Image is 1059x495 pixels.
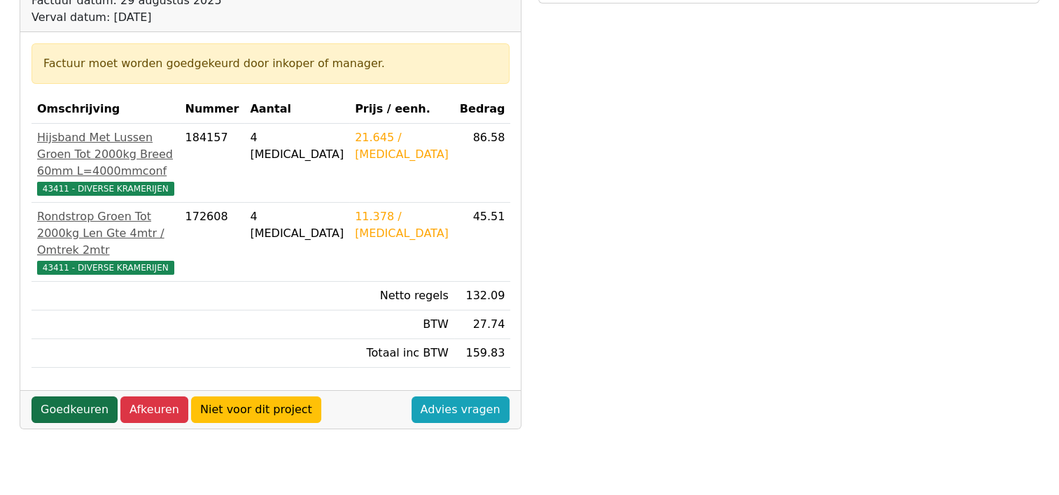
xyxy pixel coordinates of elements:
[250,208,344,242] div: 4 [MEDICAL_DATA]
[180,203,245,282] td: 172608
[37,129,174,196] a: Hijsband Met Lussen Groen Tot 2000kg Breed 60mm L=4000mmconf43411 - DIVERSE KRAMERIJEN
[355,208,449,242] div: 11.378 / [MEDICAL_DATA]
[349,310,454,339] td: BTW
[37,208,174,259] div: Rondstrop Groen Tot 2000kg Len Gte 4mtr / Omtrek 2mtr
[37,129,174,180] div: Hijsband Met Lussen Groen Tot 2000kg Breed 60mm L=4000mmconf
[43,55,498,72] div: Factuur moet worden goedgekeurd door inkoper of manager.
[180,124,245,203] td: 184157
[37,182,174,196] span: 43411 - DIVERSE KRAMERIJEN
[191,396,321,423] a: Niet voor dit project
[120,396,188,423] a: Afkeuren
[250,129,344,163] div: 4 [MEDICAL_DATA]
[454,95,511,124] th: Bedrag
[349,339,454,368] td: Totaal inc BTW
[349,282,454,310] td: Netto regels
[37,208,174,275] a: Rondstrop Groen Tot 2000kg Len Gte 4mtr / Omtrek 2mtr43411 - DIVERSE KRAMERIJEN
[454,310,511,339] td: 27.74
[412,396,510,423] a: Advies vragen
[454,203,511,282] td: 45.51
[180,95,245,124] th: Nummer
[31,396,118,423] a: Goedkeuren
[454,124,511,203] td: 86.58
[454,339,511,368] td: 159.83
[31,9,307,26] div: Verval datum: [DATE]
[31,95,180,124] th: Omschrijving
[355,129,449,163] div: 21.645 / [MEDICAL_DATA]
[454,282,511,310] td: 132.09
[37,261,174,275] span: 43411 - DIVERSE KRAMERIJEN
[349,95,454,124] th: Prijs / eenh.
[244,95,349,124] th: Aantal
